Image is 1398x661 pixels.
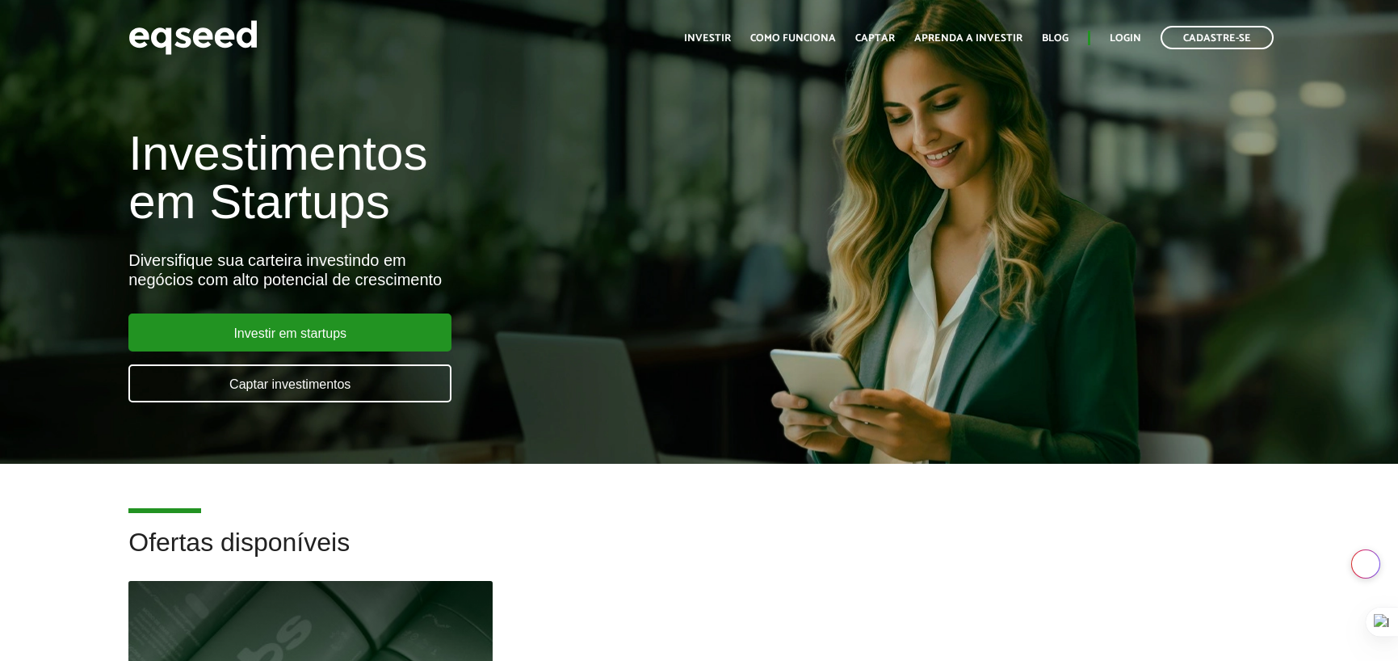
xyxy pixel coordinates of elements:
[1161,26,1274,49] a: Cadastre-se
[914,33,1022,44] a: Aprenda a investir
[1042,33,1068,44] a: Blog
[128,129,804,226] h1: Investimentos em Startups
[855,33,895,44] a: Captar
[684,33,731,44] a: Investir
[128,528,1270,581] h2: Ofertas disponíveis
[1110,33,1141,44] a: Login
[128,314,451,352] a: Investir em startups
[750,33,836,44] a: Como funciona
[128,16,258,59] img: EqSeed
[128,364,451,402] a: Captar investimentos
[128,251,804,289] div: Diversifique sua carteira investindo em negócios com alto potencial de crescimento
